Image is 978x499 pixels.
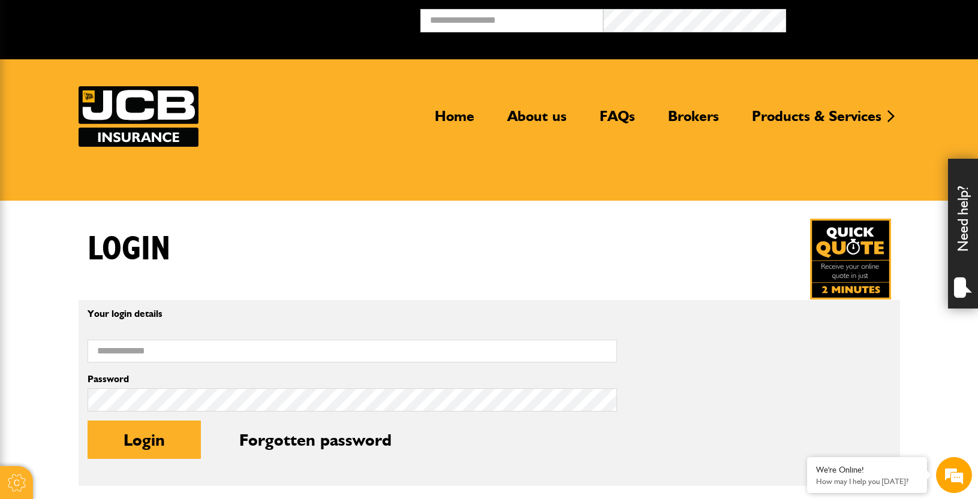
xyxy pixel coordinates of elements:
[79,86,198,147] img: JCB Insurance Services logo
[426,107,483,135] a: Home
[816,465,918,475] div: We're Online!
[816,477,918,486] p: How may I help you today?
[88,309,617,319] p: Your login details
[810,219,891,300] img: Quick Quote
[498,107,576,135] a: About us
[88,421,201,459] button: Login
[88,374,617,384] label: Password
[810,219,891,300] a: Get your insurance quote in just 2-minutes
[79,86,198,147] a: JCB Insurance Services
[591,107,644,135] a: FAQs
[203,421,428,459] button: Forgotten password
[88,229,170,270] h1: Login
[786,9,969,28] button: Broker Login
[743,107,890,135] a: Products & Services
[659,107,728,135] a: Brokers
[948,159,978,309] div: Need help?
